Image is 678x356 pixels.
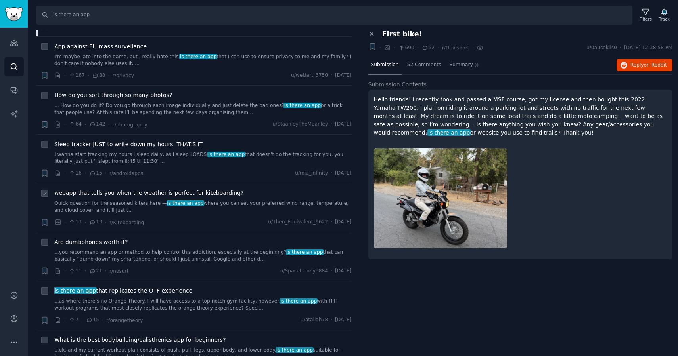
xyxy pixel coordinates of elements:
span: · [64,267,66,275]
span: · [331,219,332,226]
span: 21 [89,268,102,275]
span: · [417,44,419,52]
span: on Reddit [644,62,667,68]
a: webapp that tells you when the weather is perfect for kiteboarding? [54,189,243,197]
span: · [88,71,89,80]
span: · [331,170,332,177]
span: 16 [69,170,82,177]
span: · [64,316,66,324]
span: · [393,44,395,52]
span: App against EU mass surveilance [54,42,147,51]
span: 64 [69,121,82,128]
span: u/mia_infinity [295,170,328,177]
span: 15 [86,316,99,324]
span: · [331,72,332,79]
span: r/orangetheory [106,318,143,323]
span: · [105,267,107,275]
span: [DATE] [335,316,351,324]
span: u/0auseklis0 [586,44,617,51]
span: 7 [69,316,79,324]
span: is there an app [179,54,217,59]
span: · [108,120,109,129]
span: r/Kiteboarding [109,220,144,225]
a: Quick question for the seasoned kiters here —is there an appwhere you can set your preferred wind... [54,200,352,214]
a: I wanna start tracking my hours I sleep daily, as I sleep LOADS.is there an appthat doesn't do th... [54,151,352,165]
span: · [84,120,86,129]
a: What is the best bodybuilding/calisthenics app for beginners? [54,336,226,344]
span: Submission [371,61,399,69]
span: 52 Comments [407,61,441,69]
a: ...you recommend an app or method to help control this addiction, especially at the beginning?is ... [54,249,352,263]
span: · [64,169,66,177]
a: ...as where there’s no Orange Theory. I will have access to a top notch gym facility, however.is ... [54,298,352,312]
span: r/androidapps [109,171,143,176]
span: 690 [398,44,414,51]
span: u/SpaceLonely3884 [280,268,328,275]
span: r/photography [113,122,147,128]
span: u/StaanleyTheMaanley [272,121,328,128]
span: 142 [89,121,105,128]
a: Sleep tracker JUST to write down my hours, THAT'S IT [54,140,203,148]
span: r/Dualsport [442,45,469,51]
span: 52 [421,44,435,51]
span: · [331,121,332,128]
span: r/privacy [113,73,134,78]
span: · [64,71,66,80]
span: 15 [89,170,102,177]
a: ... How do you do it? Do you go through each image individually and just delete the bad ones?is t... [54,102,352,116]
span: u/atallah78 [301,316,328,324]
span: r/nosurf [109,268,128,274]
span: is there an app [283,103,322,108]
span: u/Then_Equivalent_9622 [268,219,328,226]
img: GummySearch logo [5,7,23,21]
span: Reply [630,62,667,69]
span: is there an app [54,287,97,294]
a: I'm maybe late into the game, but I really hate this.is there an appthat I can use to ensure priv... [54,53,352,67]
span: · [620,44,621,51]
span: · [331,268,332,275]
p: Hello friends! I recently took and passed a MSF course, got my license and then bought this 2022 ... [374,95,667,137]
span: 88 [92,72,105,79]
span: · [64,120,66,129]
div: Track [659,16,670,22]
span: [DATE] [335,121,351,128]
a: How do you sort through so many photos? [54,91,172,99]
span: 167 [69,72,85,79]
span: [DATE] 12:38:58 PM [624,44,672,51]
span: · [379,44,381,52]
span: Summary [449,61,473,69]
span: is there an app [280,298,318,304]
a: is there an appthat replicates the OTF experience [54,287,192,295]
button: Replyon Reddit [617,59,672,72]
span: 13 [69,219,82,226]
span: is there an app [427,129,471,136]
span: that replicates the OTF experience [54,287,192,295]
span: [DATE] [335,219,351,226]
div: Filters [640,16,652,22]
span: is there an app [167,200,205,206]
img: First bike! [374,148,507,248]
span: First bike! [382,30,422,38]
span: · [331,316,332,324]
span: · [81,316,83,324]
span: · [105,218,107,227]
span: is there an app [207,152,245,157]
span: · [102,316,103,324]
span: u/wetfart_3750 [291,72,328,79]
a: Are dumbphones worth it? [54,238,128,246]
span: · [108,71,109,80]
span: Submission Contents [368,80,427,89]
span: is there an app [286,249,324,255]
span: [DATE] [335,268,351,275]
input: Search Keyword [36,6,632,25]
span: is there an app [276,347,314,353]
span: 11 [69,268,82,275]
span: 13 [89,219,102,226]
span: · [472,44,474,52]
span: · [437,44,439,52]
